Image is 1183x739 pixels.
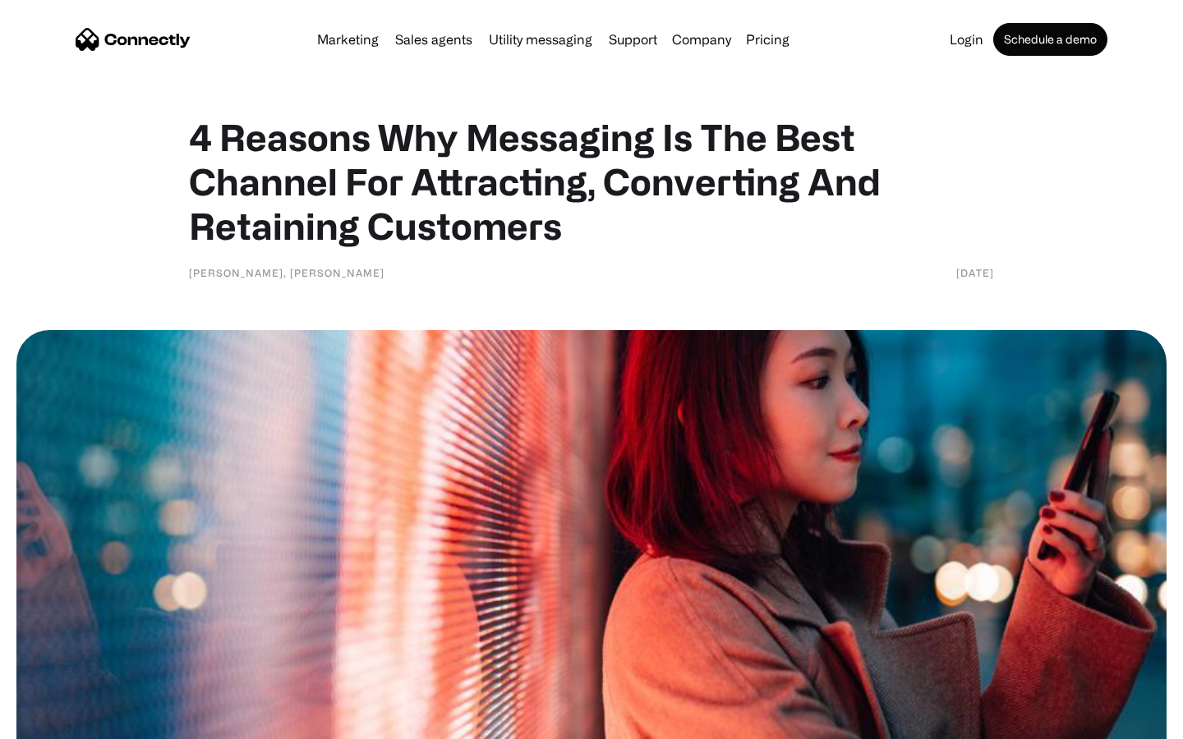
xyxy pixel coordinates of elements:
aside: Language selected: English [16,710,99,733]
div: Company [672,28,731,51]
a: Schedule a demo [993,23,1107,56]
ul: Language list [33,710,99,733]
div: Company [667,28,736,51]
div: [DATE] [956,264,994,281]
a: Support [602,33,664,46]
a: Sales agents [389,33,479,46]
h1: 4 Reasons Why Messaging Is The Best Channel For Attracting, Converting And Retaining Customers [189,115,994,248]
a: Marketing [311,33,385,46]
a: Utility messaging [482,33,599,46]
a: Pricing [739,33,796,46]
a: Login [943,33,990,46]
div: [PERSON_NAME], [PERSON_NAME] [189,264,384,281]
a: home [76,27,191,52]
